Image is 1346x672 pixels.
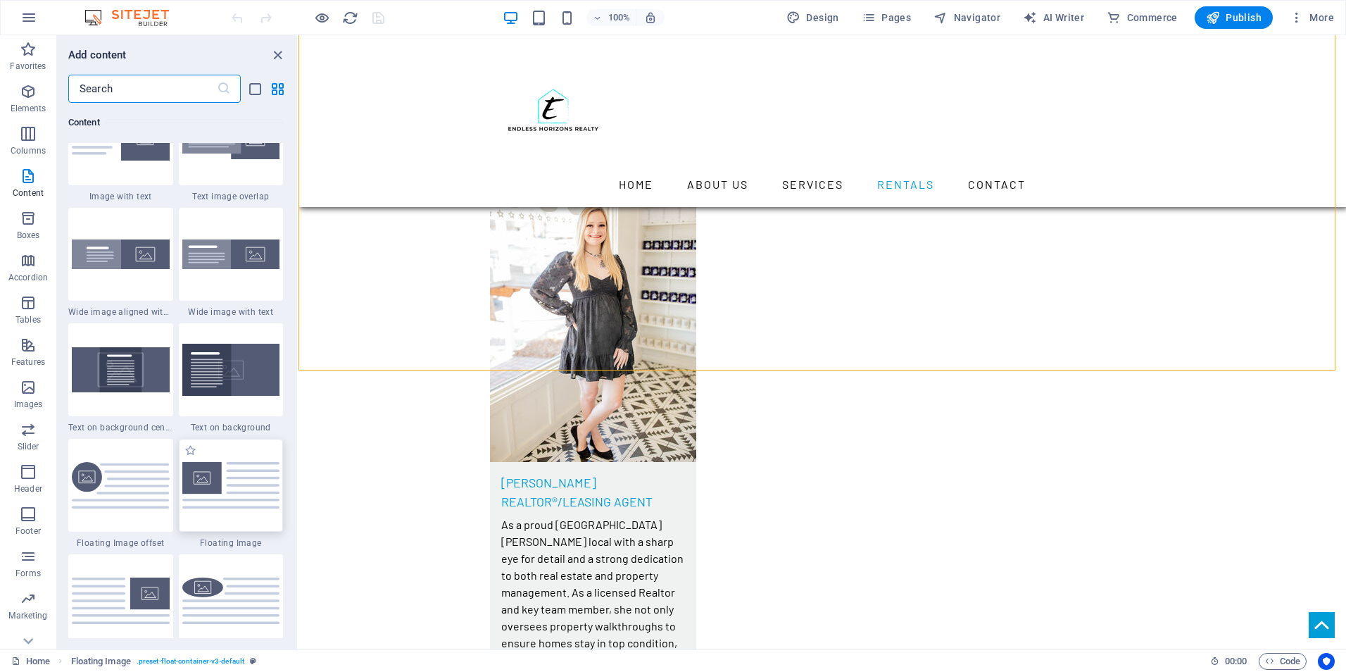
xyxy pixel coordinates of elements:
span: Text on background centered [68,422,173,433]
span: : [1235,656,1237,666]
span: Add to favorites [184,444,196,456]
img: Editor Logo [81,9,187,26]
p: Slider [18,441,39,452]
h6: Add content [68,46,127,63]
div: Floating Image [179,439,284,549]
button: More [1284,6,1340,29]
img: text-on-bacground.svg [182,344,280,396]
span: Pages [862,11,911,25]
button: Publish [1195,6,1273,29]
div: Text on background centered [68,323,173,433]
span: AI Writer [1023,11,1084,25]
p: Marketing [8,610,47,621]
span: Design [786,11,839,25]
i: This element is a customizable preset [250,657,256,665]
img: floating-image-right.svg [72,578,170,623]
button: Pages [856,6,917,29]
span: Text image overlap [179,191,284,202]
p: Forms [15,568,41,579]
span: Wide image aligned with text [68,306,173,318]
img: floating-image.svg [182,462,280,508]
img: wide-image-with-text-aligned.svg [72,239,170,269]
h6: Content [68,114,283,131]
div: Design (Ctrl+Alt+Y) [781,6,845,29]
span: More [1290,11,1334,25]
button: 100% [586,9,636,26]
button: grid-view [269,80,286,97]
span: Wide image with text [179,306,284,318]
p: Accordion [8,272,48,283]
i: Reload page [342,10,358,26]
button: Commerce [1101,6,1183,29]
p: Header [14,483,42,494]
span: Floating Image [179,537,284,549]
div: Text image overlap [179,92,284,202]
div: Wide image aligned with text [68,208,173,318]
img: floating-image-offset.svg [72,462,170,509]
span: Text on background [179,422,284,433]
span: Image with text [68,191,173,202]
div: Image with text [68,92,173,202]
input: Search [68,75,217,103]
h6: Session time [1210,653,1247,670]
i: On resize automatically adjust zoom level to fit chosen device. [644,11,657,24]
div: Floating Image offset [68,439,173,549]
h6: 100% [608,9,630,26]
button: list-view [246,80,263,97]
button: Design [781,6,845,29]
button: reload [341,9,358,26]
p: Elements [11,103,46,114]
p: Content [13,187,44,199]
img: wide-image-with-text.svg [182,239,280,269]
nav: breadcrumb [71,653,257,670]
span: Floating Image offset [68,537,173,549]
p: Favorites [10,61,46,72]
p: Features [11,356,45,368]
span: Code [1265,653,1300,670]
p: Boxes [17,230,40,241]
button: Usercentrics [1318,653,1335,670]
p: Footer [15,525,41,537]
span: Commerce [1107,11,1178,25]
span: Navigator [933,11,1000,25]
img: floating-image-round.svg [182,578,280,623]
button: AI Writer [1017,6,1090,29]
span: 00 00 [1225,653,1247,670]
div: Text on background [179,323,284,433]
p: Columns [11,145,46,156]
button: close panel [269,46,286,63]
a: Click to cancel selection. Double-click to open Pages [11,653,50,670]
p: Images [14,399,43,410]
button: Code [1259,653,1307,670]
div: Wide image with text [179,208,284,318]
button: Click here to leave preview mode and continue editing [313,9,330,26]
p: Tables [15,314,41,325]
img: text-on-background-centered.svg [72,347,170,392]
span: . preset-float-container-v3-default [137,653,244,670]
button: Navigator [928,6,1006,29]
span: Click to select. Double-click to edit [71,653,131,670]
span: Publish [1206,11,1262,25]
